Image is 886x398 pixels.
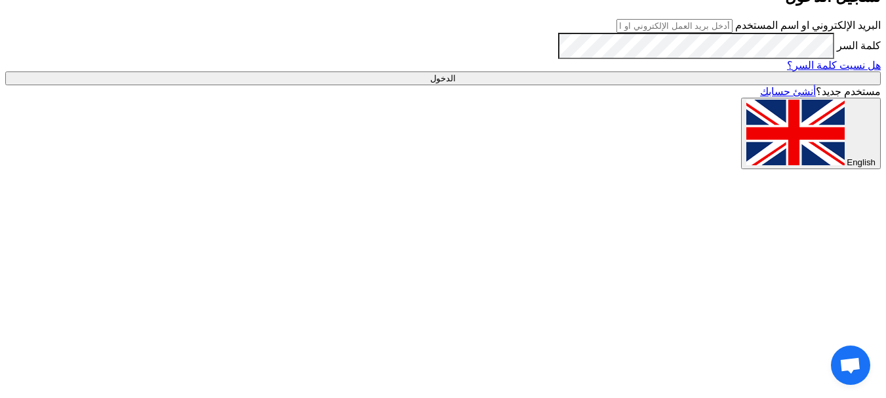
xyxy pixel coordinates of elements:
[837,40,881,51] label: كلمة السر
[831,346,870,385] a: Open chat
[847,157,876,167] span: English
[616,19,733,33] input: أدخل بريد العمل الإلكتروني او اسم المستخدم الخاص بك ...
[787,60,881,71] a: هل نسيت كلمة السر؟
[735,20,881,31] label: البريد الإلكتروني او اسم المستخدم
[5,71,881,85] input: الدخول
[760,86,816,97] a: أنشئ حسابك
[746,100,845,165] img: en-US.png
[5,85,881,98] div: مستخدم جديد؟
[741,98,881,169] button: English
